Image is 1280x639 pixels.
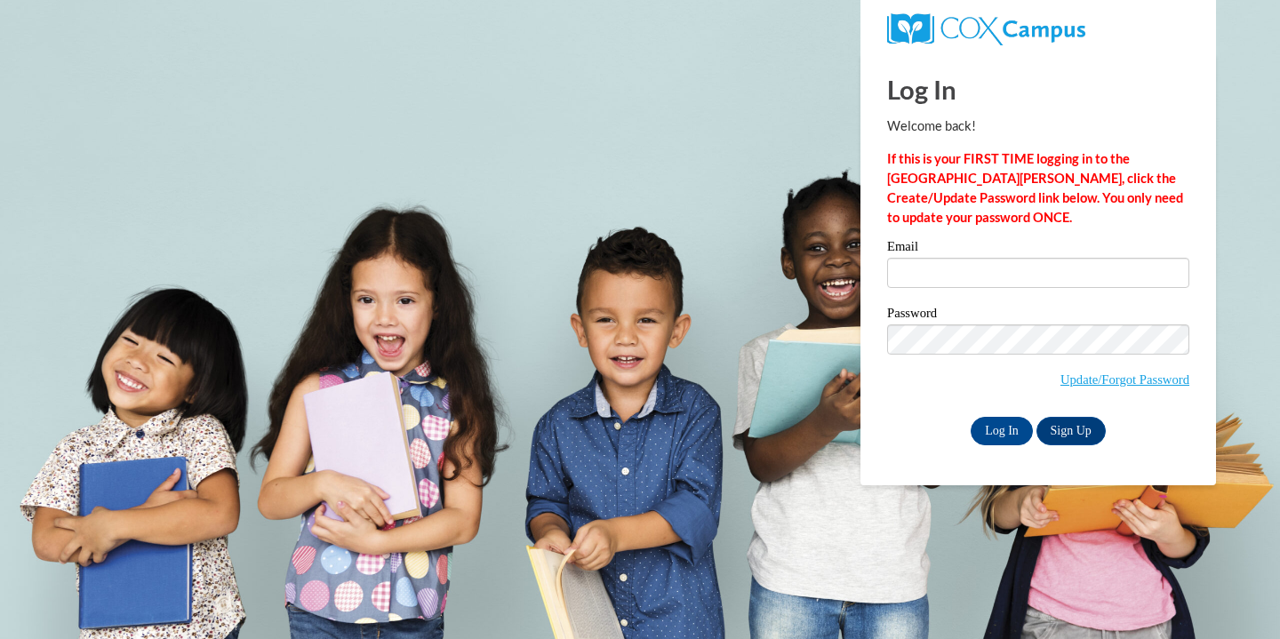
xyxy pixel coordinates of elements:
strong: If this is your FIRST TIME logging in to the [GEOGRAPHIC_DATA][PERSON_NAME], click the Create/Upd... [887,151,1183,225]
label: Email [887,240,1189,258]
a: Sign Up [1036,417,1106,445]
input: Log In [971,417,1033,445]
a: Update/Forgot Password [1060,372,1189,387]
label: Password [887,307,1189,324]
p: Welcome back! [887,116,1189,136]
img: COX Campus [887,13,1085,45]
a: COX Campus [887,20,1085,36]
h1: Log In [887,71,1189,108]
